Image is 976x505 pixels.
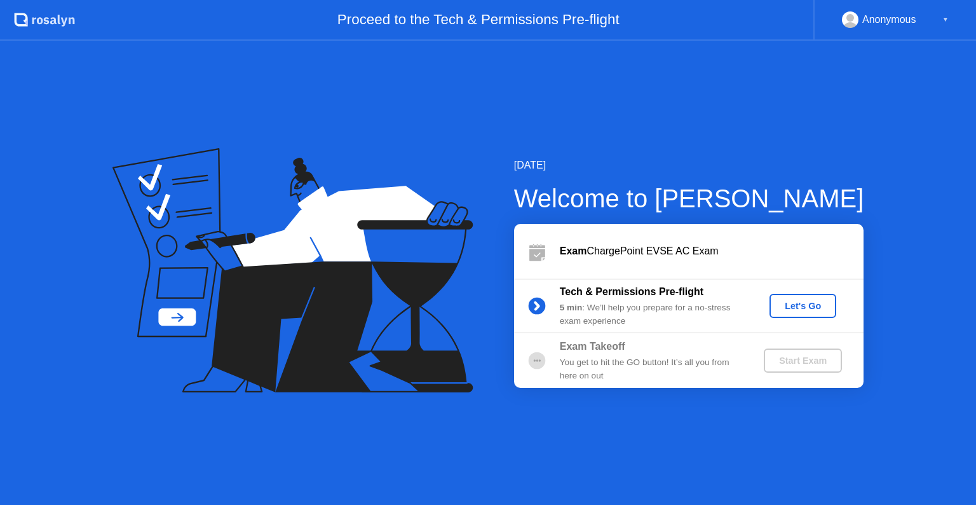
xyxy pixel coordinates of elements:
div: : We’ll help you prepare for a no-stress exam experience [560,301,743,328]
button: Let's Go [769,294,836,318]
div: ChargePoint EVSE AC Exam [560,244,864,259]
div: Let's Go [775,301,831,311]
div: You get to hit the GO button! It’s all you from here on out [560,356,743,382]
button: Start Exam [764,349,842,373]
b: Tech & Permissions Pre-flight [560,286,703,297]
b: Exam [560,246,587,256]
b: 5 min [560,303,583,312]
div: Welcome to [PERSON_NAME] [514,179,864,218]
div: Start Exam [769,356,837,366]
div: [DATE] [514,158,864,173]
b: Exam Takeoff [560,341,625,352]
div: ▼ [942,11,949,28]
div: Anonymous [862,11,916,28]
